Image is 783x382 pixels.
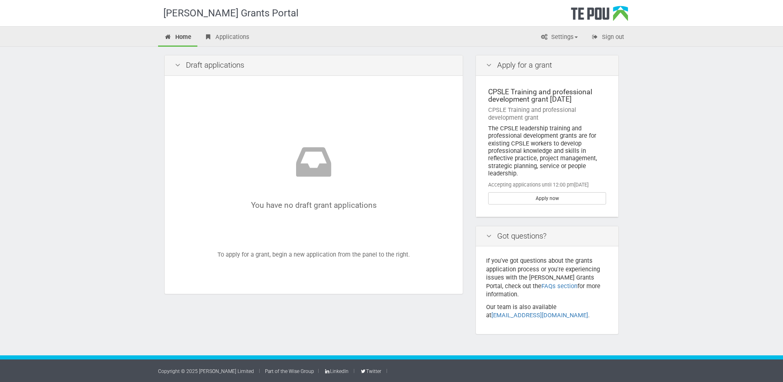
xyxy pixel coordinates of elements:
div: Got questions? [476,226,618,247]
a: Home [158,29,197,47]
div: Draft applications [165,55,463,76]
a: [EMAIL_ADDRESS][DOMAIN_NAME] [491,312,588,319]
div: Te Pou Logo [571,6,628,26]
a: Settings [534,29,584,47]
div: CPSLE Training and professional development grant [488,106,606,121]
p: If you've got questions about the grants application process or you're experiencing issues with t... [486,257,608,299]
p: Our team is also available at . [486,303,608,320]
a: LinkedIn [324,368,349,374]
a: Sign out [585,29,630,47]
a: Part of the Wise Group [265,368,314,374]
a: FAQs section [541,282,577,290]
a: Apply now [488,192,606,205]
div: CPSLE Training and professional development grant [DATE] [488,88,606,103]
a: Applications [198,29,256,47]
div: The CPSLE leadership training and professional development grants are for existing CPSLE workers ... [488,125,606,177]
div: To apply for a grant, begin a new application from the panel to the right. [175,86,453,284]
div: Accepting applications until 12:00 pm[DATE] [488,181,606,189]
a: Copyright © 2025 [PERSON_NAME] Limited [158,368,254,374]
div: You have no draft grant applications [199,141,428,209]
div: Apply for a grant [476,55,618,76]
a: Twitter [360,368,381,374]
